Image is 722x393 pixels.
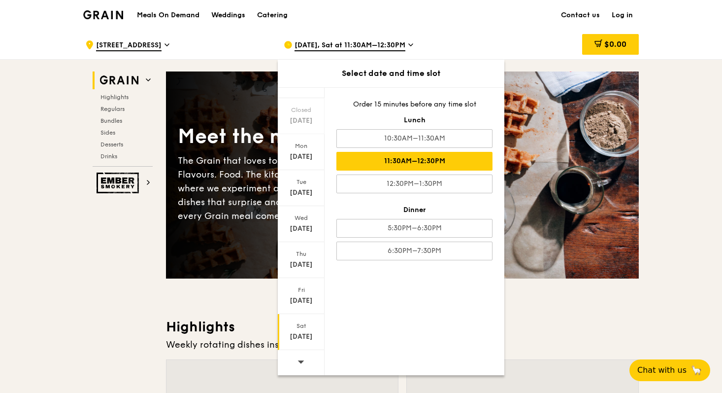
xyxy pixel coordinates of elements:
[606,0,639,30] a: Log in
[279,188,323,198] div: [DATE]
[137,10,199,20] h1: Meals On Demand
[336,242,492,260] div: 6:30PM–7:30PM
[278,68,504,79] div: Select date and time slot
[96,40,162,51] span: [STREET_ADDRESS]
[100,94,129,101] span: Highlights
[279,142,323,150] div: Mon
[336,205,492,215] div: Dinner
[205,0,251,30] a: Weddings
[336,115,492,125] div: Lunch
[279,296,323,306] div: [DATE]
[279,152,323,162] div: [DATE]
[279,224,323,234] div: [DATE]
[336,219,492,238] div: 5:30PM–6:30PM
[178,123,402,150] div: Meet the new Grain
[100,117,122,124] span: Bundles
[690,364,702,376] span: 🦙
[279,214,323,222] div: Wed
[279,106,323,114] div: Closed
[279,178,323,186] div: Tue
[279,322,323,330] div: Sat
[336,100,492,109] div: Order 15 minutes before any time slot
[211,0,245,30] div: Weddings
[637,364,687,376] span: Chat with us
[257,0,288,30] div: Catering
[295,40,405,51] span: [DATE], Sat at 11:30AM–12:30PM
[555,0,606,30] a: Contact us
[336,152,492,171] div: 11:30AM–12:30PM
[100,141,123,148] span: Desserts
[97,71,142,89] img: Grain web logo
[336,129,492,148] div: 10:30AM–11:30AM
[166,338,639,352] div: Weekly rotating dishes inspired by flavours from around the world.
[604,39,626,49] span: $0.00
[166,318,639,336] h3: Highlights
[97,173,142,193] img: Ember Smokery web logo
[279,116,323,126] div: [DATE]
[279,286,323,294] div: Fri
[83,10,123,19] img: Grain
[251,0,294,30] a: Catering
[629,359,710,381] button: Chat with us🦙
[279,250,323,258] div: Thu
[100,106,125,112] span: Regulars
[279,260,323,270] div: [DATE]
[100,153,117,160] span: Drinks
[336,175,492,193] div: 12:30PM–1:30PM
[100,129,115,136] span: Sides
[279,332,323,342] div: [DATE]
[178,154,402,223] div: The Grain that loves to play. With ingredients. Flavours. Food. The kitchen is our happy place, w...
